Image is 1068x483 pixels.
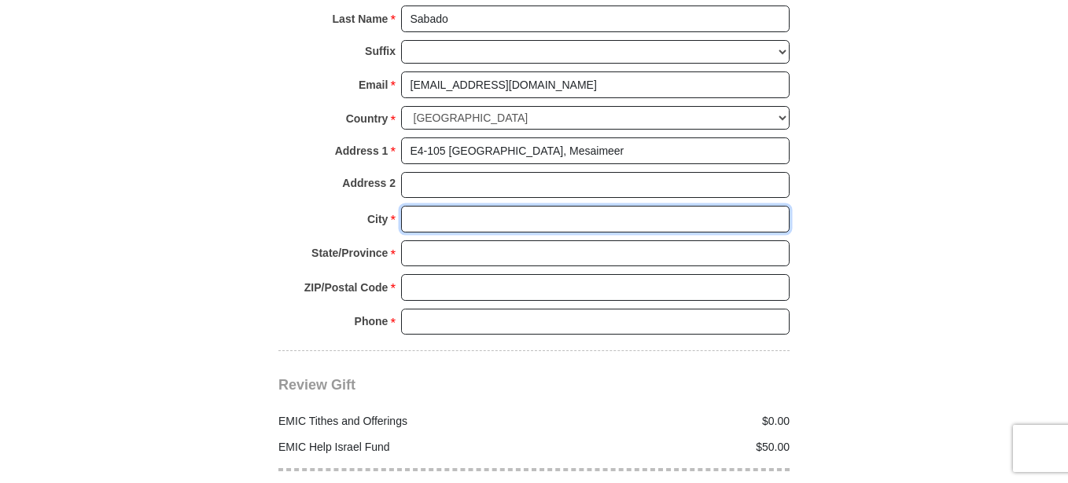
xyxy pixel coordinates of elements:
strong: Address 1 [335,140,389,162]
div: $0.00 [534,413,798,430]
strong: State/Province [311,242,388,264]
strong: Country [346,108,389,130]
strong: City [367,208,388,230]
div: $50.00 [534,439,798,456]
div: EMIC Tithes and Offerings [271,413,535,430]
strong: Suffix [365,40,396,62]
strong: Email [359,74,388,96]
div: EMIC Help Israel Fund [271,439,535,456]
strong: Address 2 [342,172,396,194]
strong: ZIP/Postal Code [304,276,389,298]
span: Review Gift [278,377,355,393]
strong: Last Name [333,8,389,30]
strong: Phone [355,310,389,332]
